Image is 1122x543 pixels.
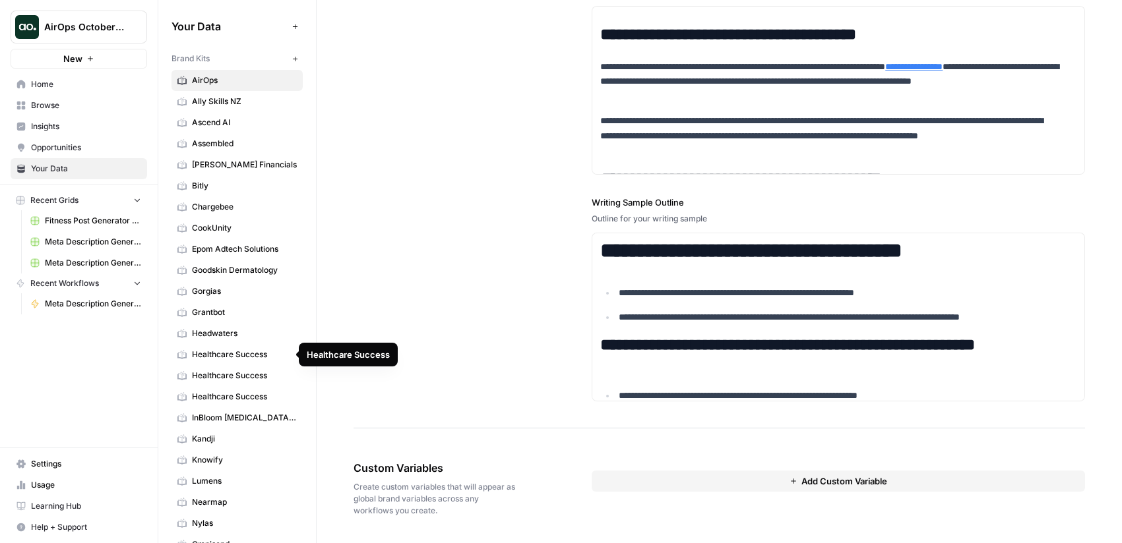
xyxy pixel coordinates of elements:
[307,348,390,361] div: Healthcare Success
[171,217,303,239] a: CookUnity
[24,231,147,252] a: Meta Description Generator ( [PERSON_NAME] ) Grid (1)
[171,407,303,428] a: InBloom [MEDICAL_DATA] Services
[15,15,39,39] img: AirOps October Cohort Logo
[171,133,303,154] a: Assembled
[171,154,303,175] a: [PERSON_NAME] Financials
[171,344,303,365] a: Healthcare Success
[192,138,297,150] span: Assembled
[171,492,303,513] a: Nearmap
[171,323,303,344] a: Headwaters
[592,196,1085,209] label: Writing Sample Outline
[31,78,141,90] span: Home
[171,70,303,91] a: AirOps
[31,500,141,512] span: Learning Hub
[192,328,297,339] span: Headwaters
[192,349,297,360] span: Healthcare Success
[192,454,297,466] span: Knowify
[171,239,303,260] a: Epom Adtech Solutions
[171,175,303,196] a: Bitly
[31,163,141,175] span: Your Data
[11,74,147,95] a: Home
[192,180,297,192] span: Bitly
[31,521,141,533] span: Help + Support
[24,252,147,273] a: Meta Description Generator ( [PERSON_NAME] ) Grid
[192,285,297,297] span: Gorgias
[11,116,147,137] a: Insights
[192,201,297,213] span: Chargebee
[171,260,303,281] a: Goodskin Dermatology
[24,210,147,231] a: Fitness Post Generator ([PERSON_NAME])
[11,496,147,517] a: Learning Hub
[11,137,147,158] a: Opportunities
[11,474,147,496] a: Usage
[192,475,297,487] span: Lumens
[31,142,141,154] span: Opportunities
[192,222,297,234] span: CookUnity
[30,277,99,289] span: Recent Workflows
[11,190,147,210] button: Recent Grids
[171,513,303,534] a: Nylas
[63,52,82,65] span: New
[171,449,303,471] a: Knowify
[171,428,303,449] a: Kandji
[192,412,297,424] span: InBloom [MEDICAL_DATA] Services
[30,194,78,206] span: Recent Grids
[192,159,297,171] span: [PERSON_NAME] Financials
[592,213,1085,225] div: Outline for your writing sample
[44,20,124,34] span: AirOps October Cohort
[592,471,1085,492] button: Add Custom Variable
[11,158,147,179] a: Your Data
[11,517,147,538] button: Help + Support
[171,281,303,302] a: Gorgias
[11,273,147,293] button: Recent Workflows
[801,474,887,488] span: Add Custom Variable
[171,471,303,492] a: Lumens
[45,257,141,269] span: Meta Description Generator ( [PERSON_NAME] ) Grid
[171,386,303,407] a: Healthcare Success
[31,458,141,470] span: Settings
[192,243,297,255] span: Epom Adtech Solutions
[192,370,297,382] span: Healthcare Success
[171,91,303,112] a: Ally Skills NZ
[354,460,518,476] span: Custom Variables
[192,117,297,129] span: Ascend AI
[192,74,297,86] span: AirOps
[31,121,141,132] span: Insights
[45,298,141,310] span: Meta Description Generator ([PERSON_NAME])
[192,306,297,318] span: Grantbot
[45,236,141,248] span: Meta Description Generator ( [PERSON_NAME] ) Grid (1)
[31,100,141,111] span: Browse
[24,293,147,314] a: Meta Description Generator ([PERSON_NAME])
[11,453,147,474] a: Settings
[171,53,210,65] span: Brand Kits
[192,96,297,107] span: Ally Skills NZ
[171,302,303,323] a: Grantbot
[192,433,297,445] span: Kandji
[45,215,141,227] span: Fitness Post Generator ([PERSON_NAME])
[192,264,297,276] span: Goodskin Dermatology
[171,365,303,386] a: Healthcare Success
[192,391,297,403] span: Healthcare Success
[171,18,287,34] span: Your Data
[192,517,297,529] span: Nylas
[192,496,297,508] span: Nearmap
[171,112,303,133] a: Ascend AI
[171,196,303,217] a: Chargebee
[31,479,141,491] span: Usage
[11,49,147,69] button: New
[354,481,518,517] span: Create custom variables that will appear as global brand variables across any workflows you create.
[11,11,147,43] button: Workspace: AirOps October Cohort
[11,95,147,116] a: Browse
